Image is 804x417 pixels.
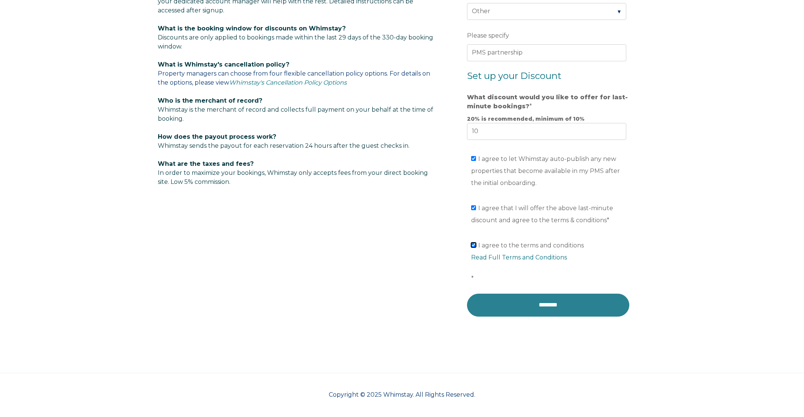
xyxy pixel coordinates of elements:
p: Property managers can choose from four flexible cancellation policy options. For details on the o... [158,60,437,87]
span: Who is the merchant of record? [158,97,262,104]
span: What is the booking window for discounts on Whimstay? [158,25,346,32]
span: Set up your Discount [467,70,561,81]
input: I agree that I will offer the above last-minute discount and agree to the terms & conditions* [471,205,476,210]
strong: What discount would you like to offer for last-minute bookings? [467,94,628,110]
span: I agree to let Whimstay auto-publish any new properties that become available in my PMS after the... [471,155,620,187]
span: I agree to the terms and conditions [471,242,630,282]
span: Discounts are only applied to bookings made within the last 29 days of the 330-day booking window. [158,34,433,50]
a: Read Full Terms and Conditions [471,254,567,261]
span: I agree that I will offer the above last-minute discount and agree to the terms & conditions [471,205,613,224]
span: Please specify [467,30,509,41]
span: Whimstay sends the payout for each reservation 24 hours after the guest checks in. [158,142,410,149]
span: How does the payout process work? [158,133,276,140]
input: I agree to the terms and conditionsRead Full Terms and Conditions* [471,243,476,247]
span: What is Whimstay's cancellation policy? [158,61,289,68]
p: Copyright © 2025 Whimstay. All Rights Reserved. [158,390,646,399]
input: I agree to let Whimstay auto-publish any new properties that become available in my PMS after the... [471,156,476,161]
span: In order to maximize your bookings, Whimstay only accepts fees from your direct booking site. Low... [158,160,428,185]
span: What are the taxes and fees? [158,160,254,167]
strong: 20% is recommended, minimum of 10% [467,115,585,122]
a: Whimstay's Cancellation Policy Options [229,79,347,86]
span: Whimstay is the merchant of record and collects full payment on your behalf at the time of booking. [158,106,433,122]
